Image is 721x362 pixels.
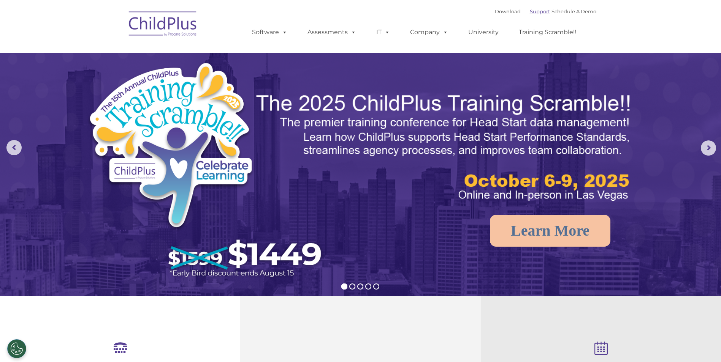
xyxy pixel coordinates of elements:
[530,8,550,14] a: Support
[402,25,456,40] a: Company
[551,8,596,14] a: Schedule A Demo
[106,50,129,56] span: Last name
[125,6,201,44] img: ChildPlus by Procare Solutions
[495,8,596,14] font: |
[495,8,521,14] a: Download
[461,25,506,40] a: University
[490,215,610,247] a: Learn More
[511,25,584,40] a: Training Scramble!!
[2,105,103,124] a: Looks like you've opted out of email communication. Click here to get an email and opt back in.
[106,81,138,87] span: Phone number
[7,339,26,358] button: Cookies Settings
[369,25,398,40] a: IT
[244,25,295,40] a: Software
[300,25,364,40] a: Assessments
